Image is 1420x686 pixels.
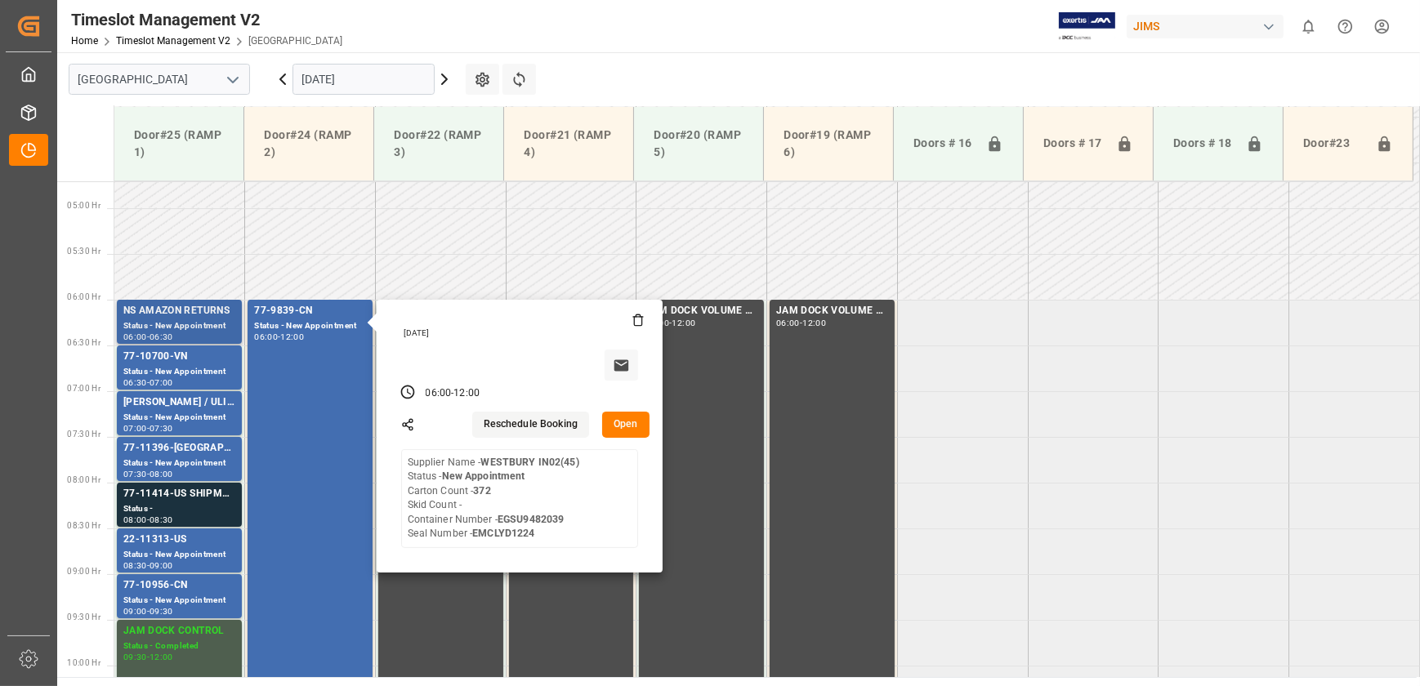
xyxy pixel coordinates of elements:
span: 06:00 Hr [67,292,100,301]
div: - [451,386,453,401]
div: 77-10700-VN [123,349,235,365]
div: - [147,516,150,523]
span: 05:00 Hr [67,201,100,210]
div: JAM DOCK VOLUME CONTROL [776,303,888,319]
span: 06:30 Hr [67,338,100,347]
div: Status - New Appointment [123,319,235,333]
span: 08:00 Hr [67,475,100,484]
div: 09:00 [123,608,147,615]
div: Status - New Appointment [123,365,235,379]
div: - [147,653,150,661]
div: 07:00 [123,425,147,432]
div: 77-11414-US SHIPM#/M [123,486,235,502]
div: Doors # 16 [907,128,980,159]
div: 12:00 [453,386,480,401]
div: Status - New Appointment [123,411,235,425]
button: Help Center [1327,8,1364,45]
div: 06:00 [123,333,147,341]
div: 77-10956-CN [123,577,235,594]
div: 12:00 [280,333,304,341]
div: - [147,470,150,478]
div: 08:30 [123,562,147,569]
input: Type to search/select [69,64,250,95]
b: EMCLYD1224 [472,528,534,539]
div: 08:00 [150,470,173,478]
div: Timeslot Management V2 [71,7,342,32]
div: - [800,319,802,327]
div: - [147,379,150,386]
div: - [147,425,150,432]
div: - [147,333,150,341]
div: 77-11396-[GEOGRAPHIC_DATA] [123,440,235,457]
input: DD.MM.YYYY [292,64,435,95]
div: 12:00 [672,319,696,327]
a: Home [71,35,98,47]
button: show 0 new notifications [1290,8,1327,45]
div: JIMS [1127,15,1284,38]
div: Door#20 (RAMP 5) [647,120,750,167]
div: 09:00 [150,562,173,569]
div: Status - New Appointment [123,548,235,562]
b: New Appointment [442,470,525,482]
div: Door#19 (RAMP 6) [777,120,880,167]
span: 09:30 Hr [67,612,100,621]
div: Door#23 [1297,128,1369,159]
div: NS AMAZON RETURNS [123,303,235,319]
div: 06:00 [776,319,800,327]
button: open menu [220,67,244,92]
div: [DATE] [398,327,645,339]
div: 06:00 [254,333,278,341]
div: 06:30 [123,379,147,386]
div: 09:30 [150,608,173,615]
div: 09:30 [123,653,147,661]
div: 12:00 [802,319,826,327]
div: 22-11313-US [123,532,235,548]
div: - [278,333,280,341]
b: 372 [473,485,490,497]
div: - [147,608,150,615]
div: Door#21 (RAMP 4) [517,120,620,167]
span: 10:00 Hr [67,658,100,667]
div: Status - Completed [123,639,235,653]
b: WESTBURY IN02(45) [481,457,579,468]
div: Doors # 18 [1167,128,1239,159]
button: Reschedule Booking [472,412,589,438]
div: 07:30 [150,425,173,432]
div: Doors # 17 [1037,128,1110,159]
div: Supplier Name - Status - Carton Count - Skid Count - Container Number - Seal Number - [408,456,579,541]
img: Exertis%20JAM%20-%20Email%20Logo.jpg_1722504956.jpg [1059,12,1115,41]
span: 07:30 Hr [67,430,100,439]
a: Timeslot Management V2 [116,35,230,47]
button: Open [602,412,650,438]
div: - [669,319,672,327]
div: 77-9839-CN [254,303,366,319]
div: 07:30 [123,470,147,478]
div: 06:30 [150,333,173,341]
span: 05:30 Hr [67,247,100,256]
b: EGSU9482039 [498,514,564,525]
span: 09:00 Hr [67,567,100,576]
div: Door#24 (RAMP 2) [257,120,360,167]
div: Status - [123,502,235,516]
div: 07:00 [150,379,173,386]
span: 07:00 Hr [67,384,100,393]
div: - [147,562,150,569]
div: 12:00 [150,653,173,661]
div: Status - New Appointment [123,457,235,470]
div: Status - New Appointment [254,319,366,333]
div: [PERSON_NAME] / ULINE [123,394,235,411]
div: Status - New Appointment [123,594,235,608]
div: 06:00 [426,386,452,401]
div: 08:30 [150,516,173,523]
div: JAM DOCK CONTROL [123,623,235,639]
button: JIMS [1127,11,1290,42]
div: Door#22 (RAMP 3) [387,120,490,167]
div: 08:00 [123,516,147,523]
div: JAM DOCK VOLUME CONTROL [645,303,757,319]
span: 08:30 Hr [67,521,100,530]
div: Door#25 (RAMP 1) [127,120,230,167]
